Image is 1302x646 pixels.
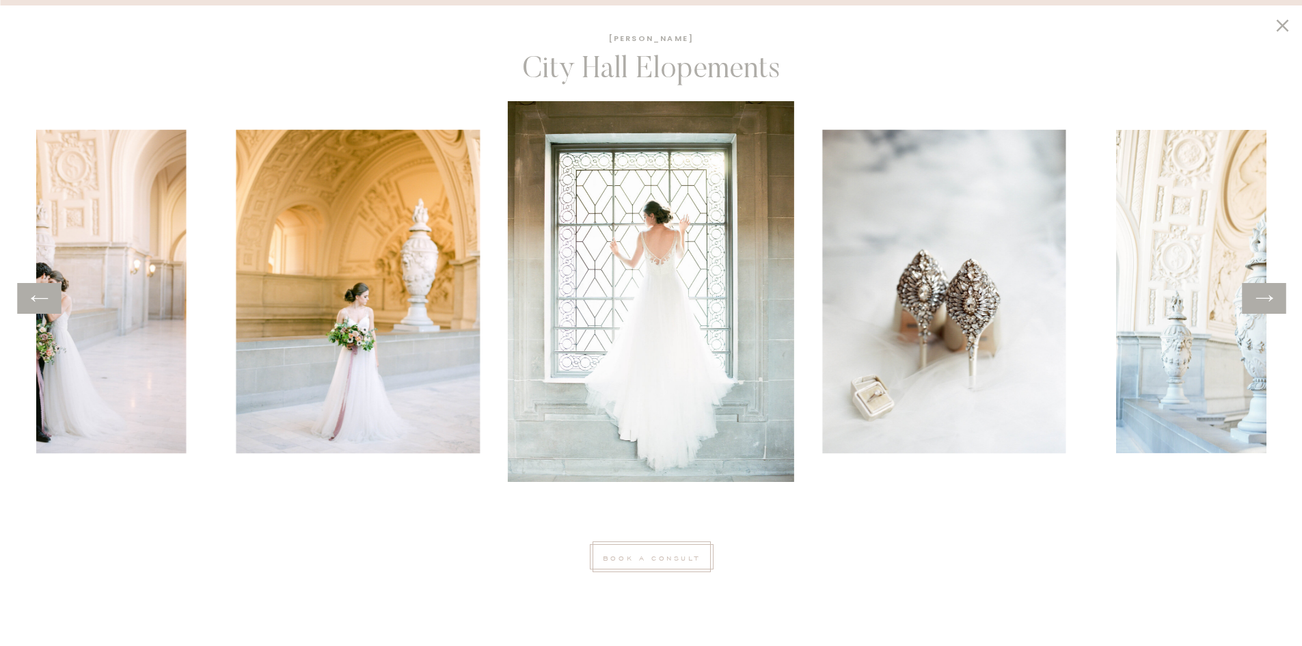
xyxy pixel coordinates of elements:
[871,410,1037,483] a: [GEOGRAPHIC_DATA], [GEOGRAPHIC_DATA], Bay Area family photography: View this collection of timele...
[665,410,830,483] h3: Highlighting Bay Area engagements with breathtaking photography. Find inspiration for your love a...
[407,18,897,85] h3: Weddings, City Hall Elopements, Engagements, and Families.
[583,32,720,48] h1: [PERSON_NAME]
[510,53,793,96] h1: City Hall Elopements
[597,551,707,563] a: book a consult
